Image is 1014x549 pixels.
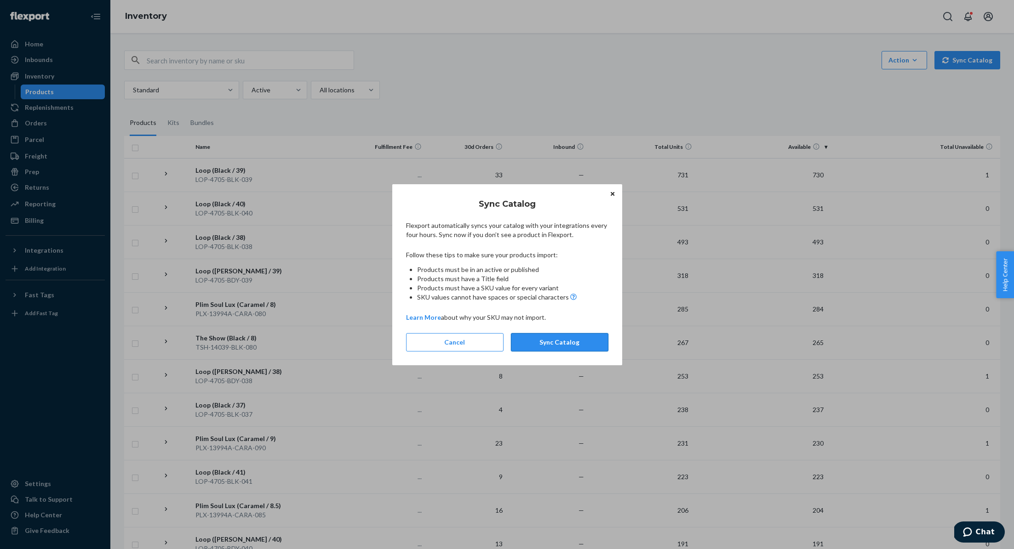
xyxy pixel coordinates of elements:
p: about why your SKU may not import. [406,313,608,322]
button: Sync Catalog [511,333,608,351]
p: Follow these tips to make sure your products import: [406,250,608,260]
p: Flexport automatically syncs your catalog with your integrations every four hours. Sync now if yo... [406,221,608,239]
button: Cancel [406,333,504,351]
span: SKU values cannot have spaces or special characters [417,293,569,302]
span: Products must have a SKU value for every variant [417,284,559,292]
span: Products must be in an active or published [417,266,539,273]
span: Products must have a Title field [417,275,509,283]
button: Close [608,189,617,199]
span: Chat [22,6,40,15]
h2: Sync Catalog [406,198,608,210]
a: Learn More [406,313,441,321]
